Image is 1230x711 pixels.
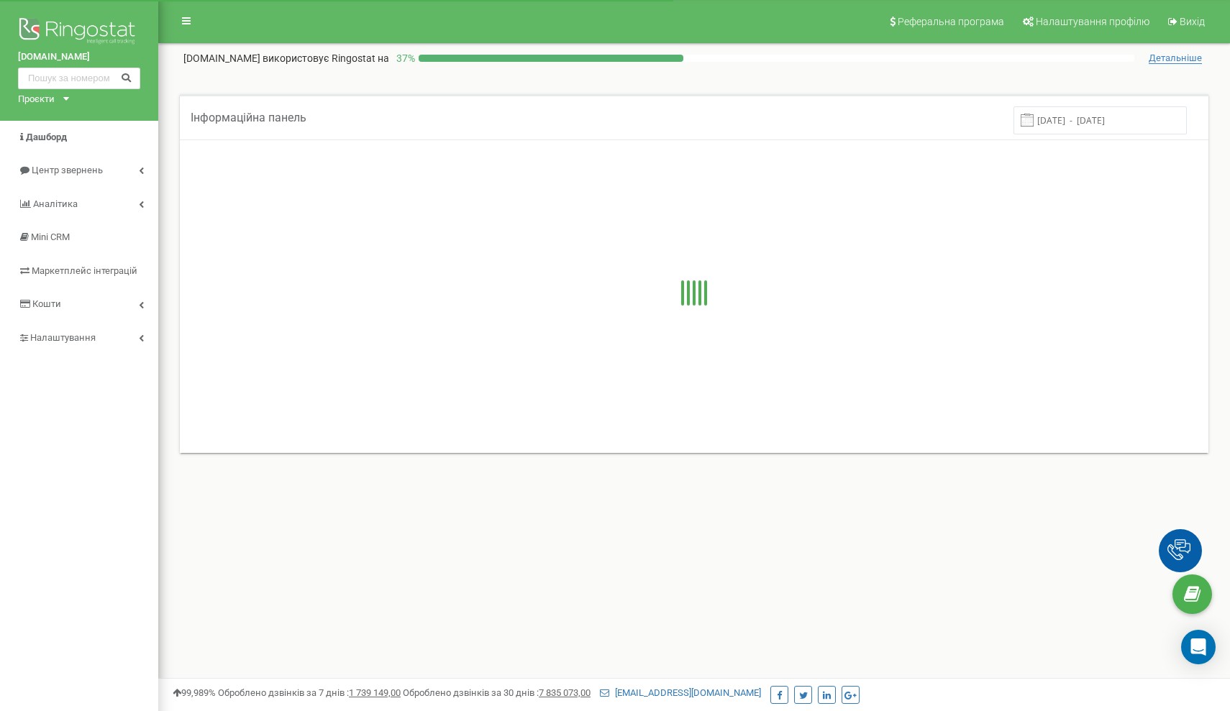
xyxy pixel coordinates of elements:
[1181,630,1216,664] div: Open Intercom Messenger
[26,132,67,142] span: Дашборд
[191,111,306,124] span: Інформаційна панель
[32,265,137,276] span: Маркетплейс інтеграцій
[33,198,78,209] span: Аналiтика
[539,687,591,698] u: 7 835 073,00
[18,14,140,50] img: Ringostat logo
[30,332,96,343] span: Налаштування
[1180,16,1205,27] span: Вихід
[1149,52,1202,64] span: Детальніше
[600,687,761,698] a: [EMAIL_ADDRESS][DOMAIN_NAME]
[31,231,70,242] span: Mini CRM
[32,298,61,309] span: Кошти
[403,687,591,698] span: Оброблено дзвінків за 30 днів :
[1036,16,1149,27] span: Налаштування профілю
[183,51,389,65] p: [DOMAIN_NAME]
[389,51,419,65] p: 37 %
[898,16,1004,27] span: Реферальна програма
[32,165,103,175] span: Центр звернень
[173,687,216,698] span: 99,989%
[18,50,140,64] a: [DOMAIN_NAME]
[349,687,401,698] u: 1 739 149,00
[18,68,140,89] input: Пошук за номером
[18,93,55,106] div: Проєкти
[263,52,389,64] span: використовує Ringostat на
[218,687,401,698] span: Оброблено дзвінків за 7 днів :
